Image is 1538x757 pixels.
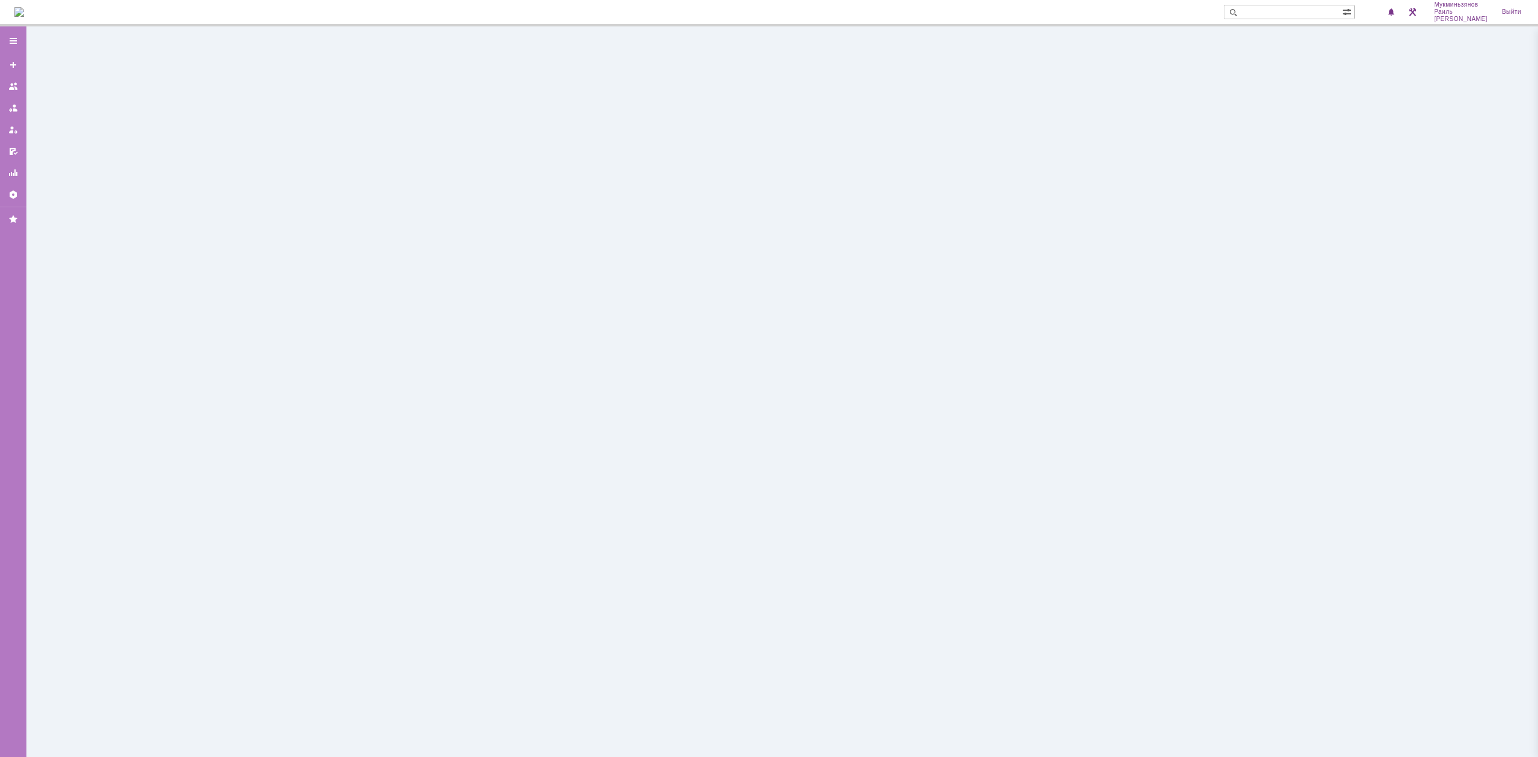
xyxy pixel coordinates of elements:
a: Отчеты [4,163,23,183]
a: Мои согласования [4,142,23,161]
a: Перейти на домашнюю страницу [14,7,24,17]
span: Расширенный поиск [1342,5,1354,17]
a: Заявки в моей ответственности [4,99,23,118]
a: Настройки [4,185,23,204]
a: Создать заявку [4,55,23,74]
span: Мукминьзянов [1434,1,1488,8]
span: Раиль [1434,8,1488,16]
span: [PERSON_NAME] [1434,16,1488,23]
a: Перейти в интерфейс администратора [1405,5,1420,19]
img: logo [14,7,24,17]
a: Заявки на командах [4,77,23,96]
a: Мои заявки [4,120,23,139]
